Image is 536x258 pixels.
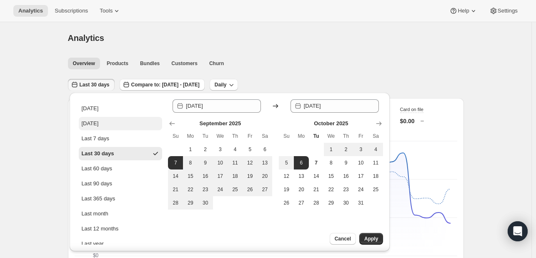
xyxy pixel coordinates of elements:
span: Card on file [400,107,423,112]
span: 3 [357,146,365,153]
button: Friday September 5 2025 [243,143,258,156]
span: 27 [261,186,269,193]
th: Tuesday [198,129,213,143]
button: Show next month, November 2025 [373,118,385,129]
span: 23 [342,186,350,193]
span: Analytics [18,8,43,14]
div: Last month [81,210,108,218]
button: Tuesday October 21 2025 [309,183,324,196]
button: Thursday October 30 2025 [338,196,353,210]
span: 10 [357,159,365,166]
button: Friday October 10 2025 [353,156,368,169]
button: Tuesday September 2 2025 [198,143,213,156]
button: Thursday September 25 2025 [228,183,243,196]
button: Wednesday October 8 2025 [324,156,339,169]
button: Sunday October 5 2025 [279,156,294,169]
button: Monday September 8 2025 [183,156,198,169]
button: Thursday September 11 2025 [228,156,243,169]
span: Mo [297,133,306,139]
span: 11 [372,159,380,166]
button: Sunday October 26 2025 [279,196,294,210]
span: 21 [312,186,321,193]
span: 29 [186,200,195,206]
span: Fr [357,133,365,139]
button: Cancel [330,233,356,245]
div: [DATE] [81,119,98,128]
button: Settings [484,5,523,17]
span: 14 [171,173,180,180]
span: 2 [201,146,210,153]
button: Start of range Sunday September 7 2025 [168,156,183,169]
button: Last 7 days [79,132,162,145]
p: $0.00 [400,117,415,125]
th: Monday [294,129,309,143]
span: 15 [327,173,336,180]
button: Monday September 15 2025 [183,169,198,183]
span: 7 [312,159,321,166]
span: 14 [312,173,321,180]
button: Last month [79,207,162,220]
span: 23 [201,186,210,193]
span: 9 [201,159,210,166]
div: [DATE] [81,104,98,113]
span: 13 [297,173,306,180]
button: Tuesday September 30 2025 [198,196,213,210]
button: Last year [79,237,162,250]
button: Wednesday September 3 2025 [213,143,228,156]
span: 26 [282,200,291,206]
th: Saturday [258,129,273,143]
button: Wednesday September 17 2025 [213,169,228,183]
span: 16 [342,173,350,180]
span: 30 [201,200,210,206]
span: 11 [231,159,239,166]
span: Sa [372,133,380,139]
button: Sunday September 21 2025 [168,183,183,196]
span: 30 [342,200,350,206]
span: 15 [186,173,195,180]
span: Churn [209,60,224,67]
button: Wednesday September 10 2025 [213,156,228,169]
th: Friday [353,129,368,143]
span: 2 [342,146,350,153]
button: Thursday October 16 2025 [338,169,353,183]
span: Tu [312,133,321,139]
th: Saturday [368,129,383,143]
span: Th [231,133,239,139]
span: 17 [216,173,225,180]
span: 25 [231,186,239,193]
button: Friday September 26 2025 [243,183,258,196]
span: 5 [246,146,254,153]
span: 3 [216,146,225,153]
button: Saturday September 13 2025 [258,156,273,169]
button: Friday September 12 2025 [243,156,258,169]
span: Customers [171,60,198,67]
button: Analytics [13,5,48,17]
span: Help [458,8,469,14]
span: 17 [357,173,365,180]
button: Tuesday September 16 2025 [198,169,213,183]
span: 19 [246,173,254,180]
div: Last 60 days [81,164,112,173]
button: Wednesday October 22 2025 [324,183,339,196]
button: Last 12 months [79,222,162,235]
span: 6 [261,146,269,153]
div: Last 365 days [81,195,115,203]
button: Last 60 days [79,162,162,175]
button: Wednesday October 1 2025 [324,143,339,156]
span: 20 [297,186,306,193]
button: Today Tuesday October 7 2025 [309,156,324,169]
button: Sunday October 19 2025 [279,183,294,196]
span: Analytics [68,33,104,43]
span: 21 [171,186,180,193]
button: Thursday September 18 2025 [228,169,243,183]
span: Th [342,133,350,139]
button: Sunday October 12 2025 [279,169,294,183]
span: 12 [282,173,291,180]
button: Monday September 29 2025 [183,196,198,210]
button: Friday October 24 2025 [353,183,368,196]
span: 8 [186,159,195,166]
button: Last 30 days [68,79,115,91]
div: Last 7 days [81,134,109,143]
button: Saturday September 27 2025 [258,183,273,196]
div: Last year [81,240,103,248]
